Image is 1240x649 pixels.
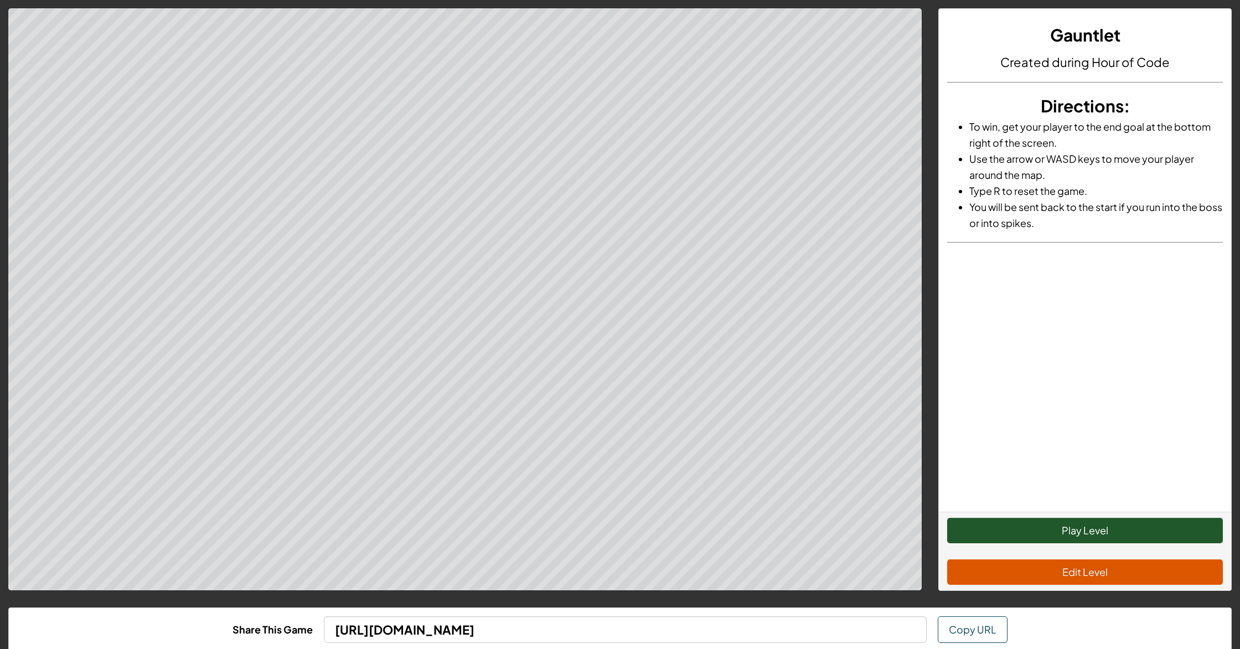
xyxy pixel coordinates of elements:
[969,183,1223,199] li: Type R to reset the game.
[1041,95,1124,116] span: Directions
[969,119,1223,151] li: To win, get your player to the end goal at the bottom right of the screen.
[969,151,1223,183] li: Use the arrow or WASD keys to move your player around the map.
[232,623,313,636] b: Share This Game
[969,199,1223,231] li: You will be sent back to the start if you run into the boss or into spikes.
[949,623,996,636] span: Copy URL
[947,23,1223,48] h3: Gauntlet
[947,94,1223,119] h3: :
[938,616,1008,643] button: Copy URL
[947,53,1223,71] h4: Created during Hour of Code
[947,518,1223,543] button: Play Level
[947,559,1223,585] button: Edit Level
